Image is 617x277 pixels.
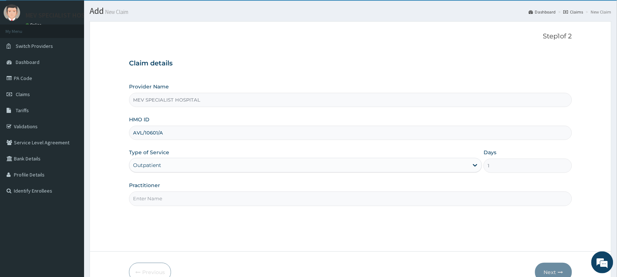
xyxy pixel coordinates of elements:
[133,162,161,169] div: Outpatient
[129,182,160,189] label: Practitioner
[16,91,30,98] span: Claims
[14,37,30,55] img: d_794563401_company_1708531726252_794563401
[129,126,572,140] input: Enter HMO ID
[129,83,169,90] label: Provider Name
[120,4,137,21] div: Minimize live chat window
[129,116,149,123] label: HMO ID
[38,41,123,50] div: Chat with us now
[484,149,496,156] label: Days
[16,59,39,65] span: Dashboard
[42,92,101,166] span: We're online!
[129,33,572,41] p: Step 1 of 2
[4,200,139,225] textarea: Type your message and hit 'Enter'
[16,43,53,49] span: Switch Providers
[584,9,612,15] li: New Claim
[129,60,572,68] h3: Claim details
[90,6,612,16] h1: Add
[4,4,20,21] img: User Image
[26,12,101,19] p: MEV SPECIALIST HOSPITAL
[129,149,169,156] label: Type of Service
[129,191,572,206] input: Enter Name
[529,9,556,15] a: Dashboard
[26,22,43,27] a: Online
[16,107,29,114] span: Tariffs
[104,9,128,15] small: New Claim
[564,9,583,15] a: Claims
